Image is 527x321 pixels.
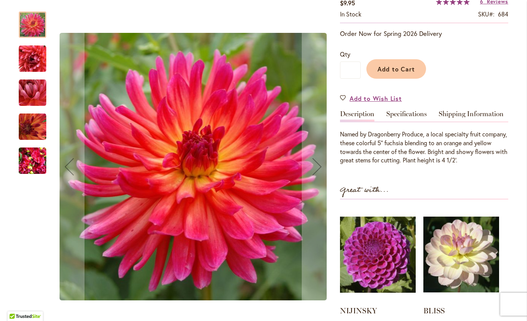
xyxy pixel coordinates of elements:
[19,72,54,106] div: DRAGONBERRY
[498,10,508,19] div: 684
[340,110,374,122] a: Description
[340,29,508,38] p: Order Now for Spring 2026 Delivery
[386,110,427,122] a: Specifications
[19,38,54,72] div: DRAGONBERRY
[423,207,499,302] img: BLISS
[19,143,46,179] img: DRAGONBERRY
[19,79,46,107] img: DRAGONBERRY
[350,94,402,103] span: Add to Wish List
[366,59,426,79] button: Add to Cart
[478,10,494,18] strong: SKU
[439,110,504,122] a: Shipping Information
[19,45,46,73] img: DRAGONBERRY
[19,113,46,141] img: DRAGONBERRY
[340,207,416,302] img: NIJINSKY
[340,50,350,58] span: Qty
[19,106,54,140] div: DRAGONBERRY
[19,140,46,174] div: DRAGONBERRY
[340,306,377,315] a: NIJINSKY
[340,184,389,196] strong: Great with...
[340,10,361,19] div: Availability
[340,130,508,165] div: Named by Dragonberry Produce, a local specialty fruit company, these colorful 5" fuchsia blending...
[19,4,54,38] div: DRAGONBERRY
[60,33,327,300] img: DRAGONBERRY
[340,94,402,103] a: Add to Wish List
[6,294,27,315] iframe: Launch Accessibility Center
[340,110,508,165] div: Detailed Product Info
[377,65,415,73] span: Add to Cart
[423,306,445,315] a: BLISS
[340,10,361,18] span: In stock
